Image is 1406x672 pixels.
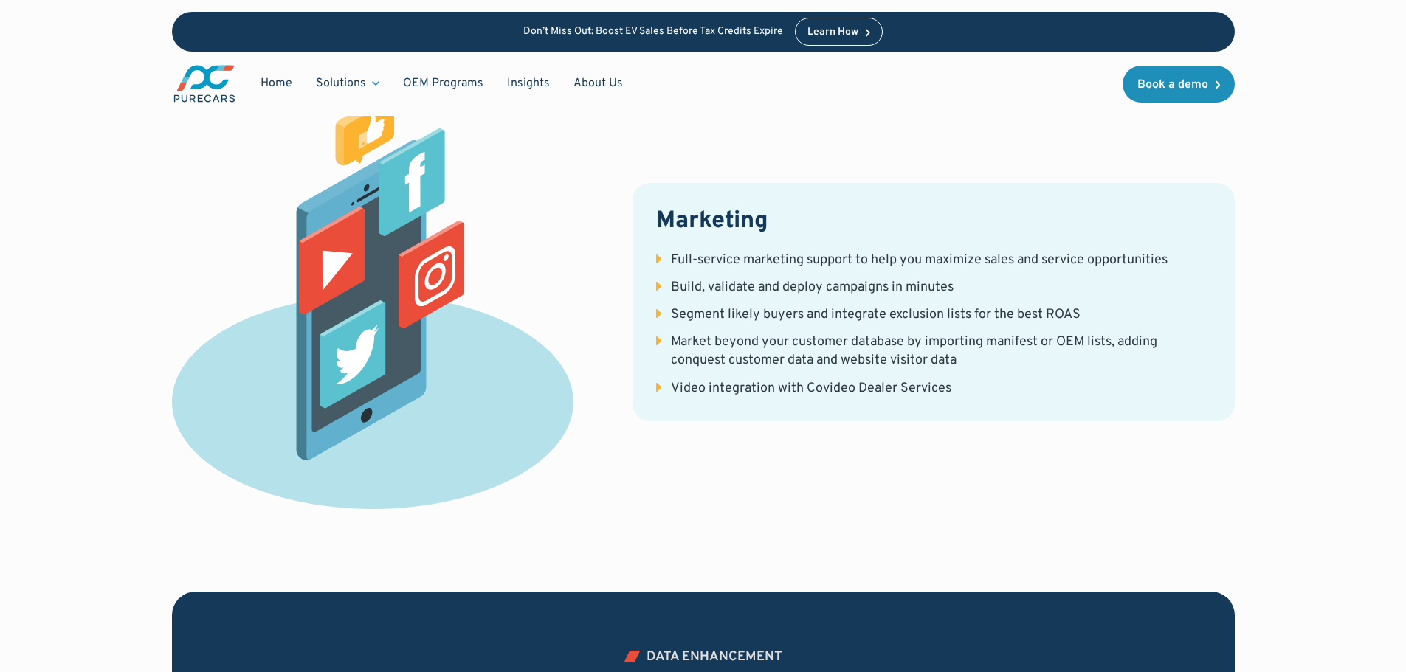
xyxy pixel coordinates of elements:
[562,69,635,97] a: About Us
[391,69,495,97] a: OEM Programs
[1123,66,1235,103] a: Book a demo
[807,27,858,38] div: Learn How
[671,305,1081,324] div: Segment likely buyers and integrate exclusion lists for the best ROAS
[172,95,573,510] img: social media channels illustration
[1137,79,1208,91] div: Book a demo
[671,333,1211,370] div: Market beyond your customer database by importing manifest or OEM lists, adding conquest customer...
[495,69,562,97] a: Insights
[172,63,237,104] img: purecars logo
[249,69,304,97] a: Home
[795,18,883,46] a: Learn How
[172,63,237,104] a: main
[671,278,954,297] div: Build, validate and deploy campaigns in minutes
[647,651,782,664] div: DATA ENHANCEMENT
[316,75,366,91] div: Solutions
[304,69,391,97] div: Solutions
[671,251,1168,269] div: Full-service marketing support to help you maximize sales and service opportunities
[656,207,1211,238] h3: Marketing
[671,379,951,398] div: Video integration with Covideo Dealer Services
[523,26,783,38] p: Don’t Miss Out: Boost EV Sales Before Tax Credits Expire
